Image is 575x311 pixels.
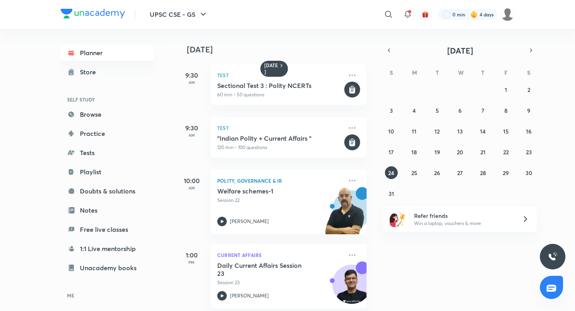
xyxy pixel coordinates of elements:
[333,269,371,307] img: Avatar
[217,144,343,151] p: 120 min • 100 questions
[500,146,512,158] button: August 22, 2025
[414,220,512,227] p: Win a laptop, vouchers & more
[526,148,532,156] abbr: August 23, 2025
[522,166,535,179] button: August 30, 2025
[217,82,343,90] h5: Sectional Test 3 : Polity NCERTs
[390,211,406,227] img: referral
[482,107,484,114] abbr: August 7, 2025
[503,169,509,177] abbr: August 29, 2025
[61,45,153,61] a: Planner
[80,67,101,77] div: Store
[476,125,489,138] button: August 14, 2025
[522,83,535,96] button: August 2, 2025
[61,260,153,276] a: Unacademy books
[61,202,153,218] a: Notes
[436,69,439,76] abbr: Tuesday
[476,146,489,158] button: August 21, 2025
[454,146,466,158] button: August 20, 2025
[434,128,440,135] abbr: August 12, 2025
[176,80,208,85] p: AM
[476,104,489,117] button: August 7, 2025
[217,279,343,286] p: Session 23
[61,126,153,142] a: Practice
[389,148,394,156] abbr: August 17, 2025
[500,125,512,138] button: August 15, 2025
[61,106,153,122] a: Browse
[217,197,343,204] p: Session 22
[61,289,153,302] h6: ME
[176,123,208,133] h5: 9:30
[480,169,486,177] abbr: August 28, 2025
[431,125,444,138] button: August 12, 2025
[481,69,484,76] abbr: Thursday
[527,107,530,114] abbr: August 9, 2025
[527,69,530,76] abbr: Saturday
[501,8,514,21] img: wassim
[176,176,208,185] h5: 10:00
[385,125,398,138] button: August 10, 2025
[385,104,398,117] button: August 3, 2025
[412,128,416,135] abbr: August 11, 2025
[457,169,463,177] abbr: August 27, 2025
[470,10,478,18] img: streak
[395,45,525,56] button: [DATE]
[412,69,417,76] abbr: Monday
[388,128,394,135] abbr: August 10, 2025
[176,133,208,138] p: AM
[145,6,213,22] button: UPSC CSE - GS
[61,221,153,237] a: Free live classes
[527,86,530,94] abbr: August 2, 2025
[454,125,466,138] button: August 13, 2025
[412,107,416,114] abbr: August 4, 2025
[548,252,557,261] img: ttu
[411,148,417,156] abbr: August 18, 2025
[526,128,531,135] abbr: August 16, 2025
[447,45,473,56] span: [DATE]
[408,125,420,138] button: August 11, 2025
[217,91,343,98] p: 60 min • 50 questions
[389,190,394,197] abbr: August 31, 2025
[61,64,153,80] a: Store
[522,146,535,158] button: August 23, 2025
[434,169,440,177] abbr: August 26, 2025
[500,104,512,117] button: August 8, 2025
[61,164,153,180] a: Playlist
[457,148,463,156] abbr: August 20, 2025
[390,107,393,114] abbr: August 3, 2025
[436,107,439,114] abbr: August 5, 2025
[323,187,367,242] img: unacademy
[385,187,398,200] button: August 31, 2025
[217,261,317,277] h5: Daily Current Affairs Session 23
[522,125,535,138] button: August 16, 2025
[503,128,509,135] abbr: August 15, 2025
[61,183,153,199] a: Doubts & solutions
[264,62,278,75] h6: [DATE]
[431,104,444,117] button: August 5, 2025
[458,69,464,76] abbr: Wednesday
[434,148,440,156] abbr: August 19, 2025
[522,104,535,117] button: August 9, 2025
[176,70,208,80] h5: 9:30
[480,128,486,135] abbr: August 14, 2025
[217,176,343,185] p: Polity, Governance & IR
[61,93,153,106] h6: SELF STUDY
[480,148,486,156] abbr: August 21, 2025
[500,166,512,179] button: August 29, 2025
[217,134,343,142] h5: "Indian Polity + Current Affairs "
[388,169,394,177] abbr: August 24, 2025
[390,69,393,76] abbr: Sunday
[504,69,508,76] abbr: Friday
[525,169,532,177] abbr: August 30, 2025
[230,292,269,299] p: [PERSON_NAME]
[419,8,432,21] button: avatar
[476,166,489,179] button: August 28, 2025
[408,166,420,179] button: August 25, 2025
[187,45,375,54] h4: [DATE]
[176,260,208,265] p: PM
[454,166,466,179] button: August 27, 2025
[408,146,420,158] button: August 18, 2025
[411,169,417,177] abbr: August 25, 2025
[61,9,125,18] img: Company Logo
[385,146,398,158] button: August 17, 2025
[503,148,509,156] abbr: August 22, 2025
